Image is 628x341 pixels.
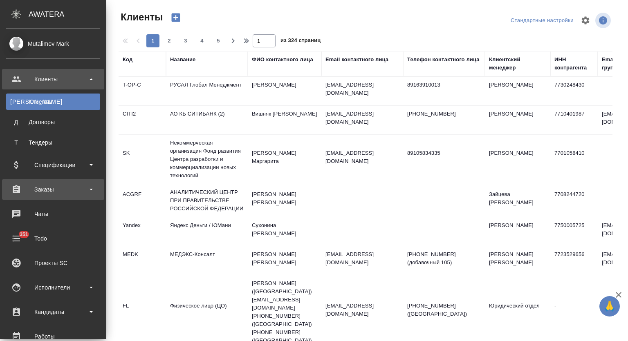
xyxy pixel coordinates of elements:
[252,56,313,64] div: ФИО контактного лица
[163,34,176,47] button: 2
[407,56,480,64] div: Телефон контактного лица
[119,11,163,24] span: Клиенты
[6,39,100,48] div: Mutalimov Mark
[599,296,620,316] button: 🙏
[550,186,598,215] td: 7708244720
[6,281,100,294] div: Исполнители
[119,106,166,134] td: CITI2
[119,145,166,174] td: SK
[576,11,595,30] span: Настроить таблицу
[248,186,321,215] td: [PERSON_NAME] [PERSON_NAME]
[280,36,321,47] span: из 324 страниц
[179,37,192,45] span: 3
[123,56,132,64] div: Код
[325,56,388,64] div: Email контактного лица
[6,134,100,151] a: ТТендеры
[248,106,321,134] td: Вишняк [PERSON_NAME]
[485,246,550,275] td: [PERSON_NAME] [PERSON_NAME]
[179,34,192,47] button: 3
[550,145,598,174] td: 7701058410
[6,159,100,171] div: Спецификации
[166,106,248,134] td: АО КБ СИТИБАНК (2)
[119,246,166,275] td: MEDK
[407,250,481,267] p: [PHONE_NUMBER] (добавочный 105)
[166,135,248,184] td: Некоммерческая организация Фонд развития Центра разработки и коммерциализации новых технологий
[485,145,550,174] td: [PERSON_NAME]
[407,302,481,318] p: [PHONE_NUMBER] ([GEOGRAPHIC_DATA])
[509,14,576,27] div: split button
[6,232,100,245] div: Todo
[325,250,399,267] p: [EMAIL_ADDRESS][DOMAIN_NAME]
[407,110,481,118] p: [PHONE_NUMBER]
[2,204,104,224] a: Чаты
[248,77,321,105] td: [PERSON_NAME]
[603,298,617,315] span: 🙏
[166,298,248,326] td: Физическое лицо (ЦО)
[6,114,100,130] a: ДДоговоры
[195,37,209,45] span: 4
[550,217,598,246] td: 7750005725
[6,306,100,318] div: Кандидаты
[166,184,248,217] td: АНАЛИТИЧЕСКИЙ ЦЕНТР ПРИ ПРАВИТЕЛЬСТВЕ РОССИЙСКОЙ ФЕДЕРАЦИИ
[554,56,594,72] div: ИНН контрагента
[550,106,598,134] td: 7710401987
[119,217,166,246] td: Yandex
[6,94,100,110] a: [PERSON_NAME]Клиенты
[485,298,550,326] td: Юридический отдел
[166,11,186,25] button: Создать
[485,77,550,105] td: [PERSON_NAME]
[550,246,598,275] td: 7723529656
[248,217,321,246] td: Сухонина [PERSON_NAME]
[2,228,104,249] a: 351Todo
[10,98,96,106] div: Клиенты
[550,77,598,105] td: 7730248430
[248,145,321,174] td: [PERSON_NAME] Маргарита
[166,217,248,246] td: Яндекс Деньги / ЮМани
[595,13,612,28] span: Посмотреть информацию
[10,138,96,147] div: Тендеры
[163,37,176,45] span: 2
[29,6,106,22] div: AWATERA
[325,302,399,318] p: [EMAIL_ADDRESS][DOMAIN_NAME]
[485,106,550,134] td: [PERSON_NAME]
[407,81,481,89] p: 89163910013
[212,34,225,47] button: 5
[212,37,225,45] span: 5
[248,246,321,275] td: [PERSON_NAME] [PERSON_NAME]
[119,186,166,215] td: ACGRF
[166,77,248,105] td: РУСАЛ Глобал Менеджмент
[489,56,546,72] div: Клиентский менеджер
[485,186,550,215] td: Зайцева [PERSON_NAME]
[119,77,166,105] td: T-OP-C
[550,298,598,326] td: -
[170,56,195,64] div: Название
[325,81,399,97] p: [EMAIL_ADDRESS][DOMAIN_NAME]
[10,118,96,126] div: Договоры
[6,208,100,220] div: Чаты
[2,253,104,273] a: Проекты SC
[6,73,100,85] div: Клиенты
[119,298,166,326] td: FL
[325,110,399,126] p: [EMAIL_ADDRESS][DOMAIN_NAME]
[6,257,100,269] div: Проекты SC
[195,34,209,47] button: 4
[166,246,248,275] td: МЕДЭКС-Консалт
[485,217,550,246] td: [PERSON_NAME]
[15,230,33,238] span: 351
[325,149,399,165] p: [EMAIL_ADDRESS][DOMAIN_NAME]
[6,183,100,196] div: Заказы
[407,149,481,157] p: 89105834335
